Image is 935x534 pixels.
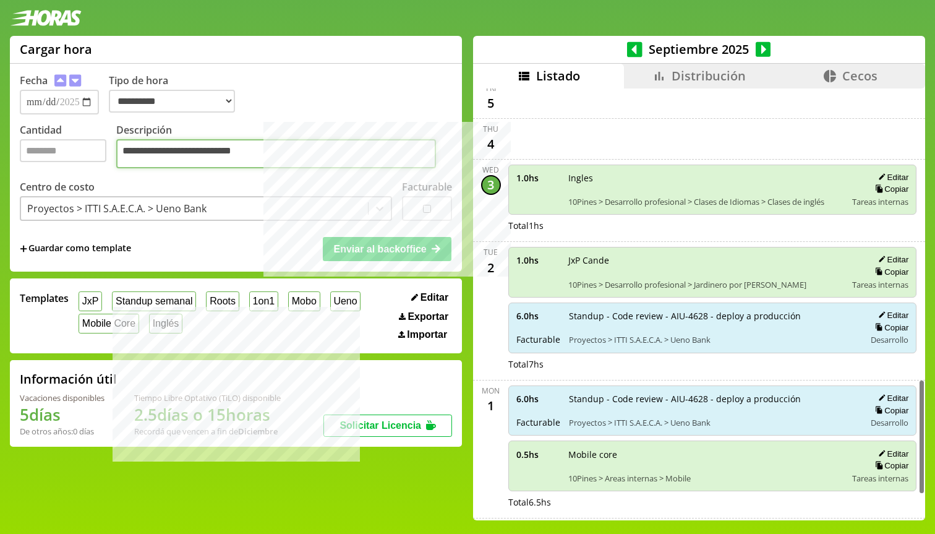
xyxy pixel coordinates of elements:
[408,291,452,304] button: Editar
[871,405,908,416] button: Copiar
[483,124,498,134] div: Thu
[871,184,908,194] button: Copiar
[20,139,106,162] input: Cantidad
[20,403,105,426] h1: 5 días
[536,67,580,84] span: Listado
[569,334,857,345] span: Proyectos > ITTI S.A.E.C.A. > Ueno Bank
[481,257,501,277] div: 2
[20,41,92,58] h1: Cargar hora
[20,242,131,256] span: +Guardar como template
[473,88,925,519] div: scrollable content
[20,123,116,171] label: Cantidad
[249,291,278,311] button: 1on1
[134,403,281,426] h1: 2.5 días o 15 horas
[288,291,320,311] button: Mobo
[516,449,560,460] span: 0.5 hs
[482,165,499,175] div: Wed
[568,196,844,207] span: 10Pines > Desarrollo profesional > Clases de Idiomas > Clases de inglés
[569,393,857,405] span: Standup - Code review - AIU-4628 - deploy a producción
[569,417,857,428] span: Proyectos > ITTI S.A.E.C.A. > Ueno Bank
[486,83,496,93] div: Fri
[568,473,844,484] span: 10Pines > Areas internas > Mobile
[333,244,426,254] span: Enviar al backoffice
[874,449,908,459] button: Editar
[643,41,756,58] span: Septiembre 2025
[10,10,82,26] img: logotipo
[20,291,69,305] span: Templates
[852,279,908,290] span: Tareas internas
[116,123,452,171] label: Descripción
[238,426,278,437] b: Diciembre
[20,180,95,194] label: Centro de costo
[20,371,117,387] h2: Información útil
[421,292,448,303] span: Editar
[339,420,421,431] span: Solicitar Licencia
[402,180,452,194] label: Facturable
[323,415,452,437] button: Solicitar Licencia
[79,291,102,311] button: JxP
[852,196,908,207] span: Tareas internas
[516,393,560,405] span: 6.0 hs
[568,254,844,266] span: JxP Cande
[871,417,908,428] span: Desarrollo
[871,267,908,277] button: Copiar
[874,172,908,183] button: Editar
[323,237,451,261] button: Enviar al backoffice
[116,139,436,168] textarea: Descripción
[481,396,501,416] div: 1
[206,291,239,311] button: Roots
[482,385,500,396] div: Mon
[481,134,501,154] div: 4
[508,496,917,508] div: Total 6.5 hs
[20,392,105,403] div: Vacaciones disponibles
[134,392,281,403] div: Tiempo Libre Optativo (TiLO) disponible
[27,202,207,215] div: Proyectos > ITTI S.A.E.C.A. > Ueno Bank
[508,358,917,370] div: Total 7 hs
[20,242,27,256] span: +
[874,254,908,265] button: Editar
[672,67,746,84] span: Distribución
[407,329,447,340] span: Importar
[568,449,844,460] span: Mobile core
[516,334,560,345] span: Facturable
[568,172,844,184] span: Ingles
[569,310,857,322] span: Standup - Code review - AIU-4628 - deploy a producción
[852,473,908,484] span: Tareas internas
[481,175,501,195] div: 3
[408,311,448,322] span: Exportar
[395,311,452,323] button: Exportar
[842,67,877,84] span: Cecos
[568,279,844,290] span: 10Pines > Desarrollo profesional > Jardinero por [PERSON_NAME]
[508,220,917,231] div: Total 1 hs
[20,426,105,437] div: De otros años: 0 días
[20,74,48,87] label: Fecha
[516,172,560,184] span: 1.0 hs
[112,291,196,311] button: Standup semanal
[79,314,139,333] button: Mobile Core
[874,310,908,321] button: Editar
[871,334,908,345] span: Desarrollo
[330,291,361,311] button: Ueno
[871,460,908,471] button: Copiar
[484,247,498,257] div: Tue
[109,74,245,114] label: Tipo de hora
[134,426,281,437] div: Recordá que vencen a fin de
[516,254,560,266] span: 1.0 hs
[516,416,560,428] span: Facturable
[516,310,560,322] span: 6.0 hs
[149,314,182,333] button: Inglés
[481,93,501,113] div: 5
[874,393,908,403] button: Editar
[871,322,908,333] button: Copiar
[109,90,235,113] select: Tipo de hora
